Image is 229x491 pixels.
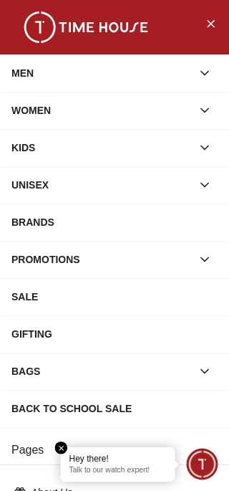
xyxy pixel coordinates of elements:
div: BAGS [11,358,192,384]
button: Close Menu [199,11,222,34]
div: Back To School Sale [11,396,218,421]
p: Talk to our watch expert! [69,466,167,476]
div: KIDS [11,135,192,161]
div: MEN [11,60,192,86]
div: UNISEX [11,172,192,198]
div: Hey there! [69,453,167,464]
img: ... [14,11,157,43]
div: BRANDS [11,209,218,235]
div: PROMOTIONS [11,247,192,272]
div: SALE [11,284,218,310]
div: WOMEN [11,97,192,123]
em: Close tooltip [55,442,68,454]
div: GIFTING [11,321,218,347]
div: Chat Widget [187,449,218,480]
